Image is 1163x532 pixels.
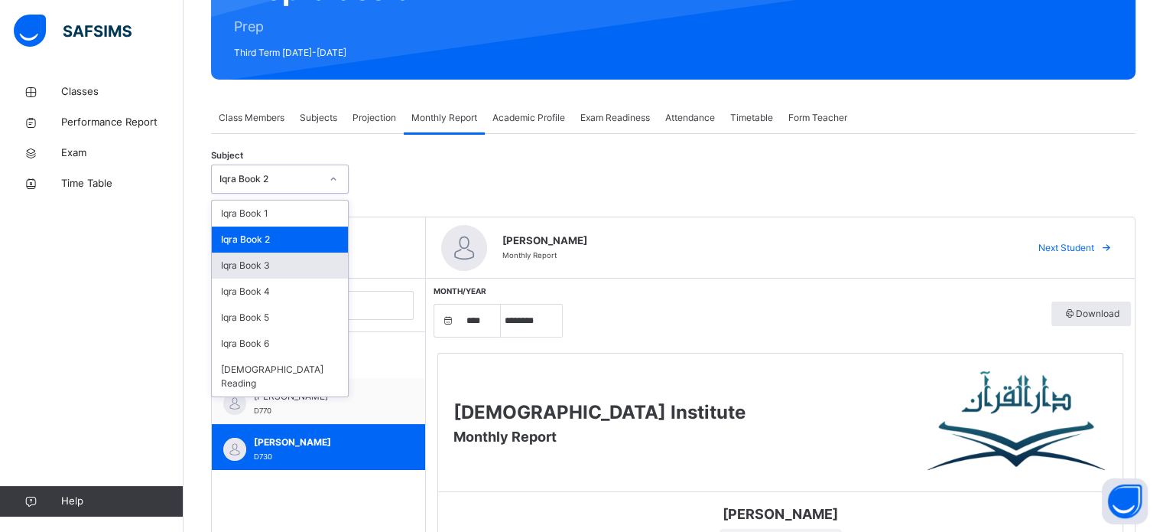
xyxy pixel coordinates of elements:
span: Academic Profile [492,111,565,125]
span: Subjects [300,111,337,125]
span: Monthly Report [411,111,477,125]
div: Iqra Book 1 [212,201,348,227]
div: Iqra Book 2 [212,227,348,253]
span: Month/Year [434,286,486,295]
span: Class Members [219,111,284,125]
span: Monthly Report [502,251,557,259]
img: default.svg [223,438,246,461]
span: [DEMOGRAPHIC_DATA] Institute [453,401,746,423]
span: [PERSON_NAME] [254,436,391,449]
span: Exam Readiness [580,111,650,125]
img: safsims [14,15,132,47]
span: D730 [254,452,272,461]
span: Performance Report [61,115,184,130]
div: Iqra Book 5 [212,305,348,331]
div: Iqra Book 6 [212,331,348,357]
span: [PERSON_NAME] [450,504,1111,524]
span: Exam [61,145,184,161]
img: default.svg [223,392,246,415]
span: Projection [352,111,396,125]
span: [PERSON_NAME] [502,233,1011,249]
span: Monthly Report [453,429,557,445]
div: Iqra Book 4 [212,279,348,305]
span: Help [61,494,183,509]
img: default.svg [441,225,487,271]
button: Open asap [1102,478,1148,524]
span: Download [1063,307,1119,321]
span: D770 [254,406,271,415]
span: Form Teacher [788,111,847,125]
span: Attendance [665,111,715,125]
img: Darul Quran Institute [927,369,1107,476]
div: [DEMOGRAPHIC_DATA] Reading [212,357,348,397]
div: Iqra Book 2 [219,172,320,186]
span: Timetable [730,111,773,125]
div: Iqra Book 3 [212,253,348,279]
span: Subject [211,149,243,162]
span: Time Table [61,176,184,191]
span: Next Student [1038,241,1094,255]
span: Classes [61,84,184,100]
